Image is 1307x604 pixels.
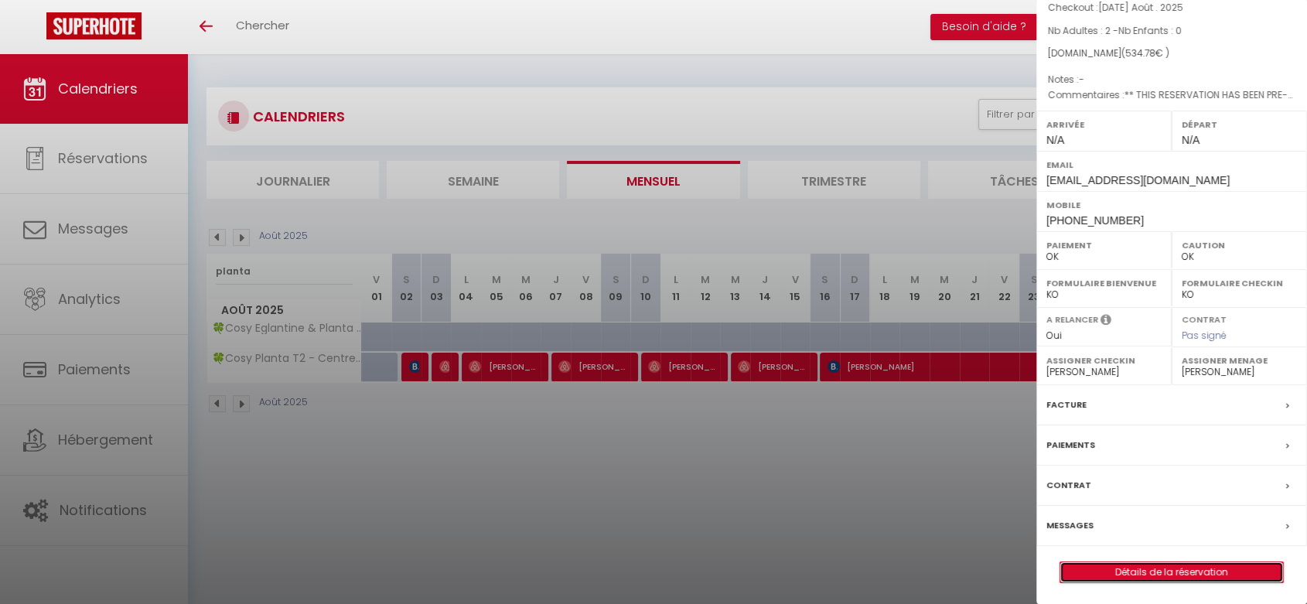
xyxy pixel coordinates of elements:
span: 534.78 [1125,46,1155,60]
label: Paiements [1046,437,1095,453]
button: Ouvrir le widget de chat LiveChat [12,6,59,53]
span: N/A [1046,134,1064,146]
a: Détails de la réservation [1060,562,1283,582]
p: Notes : [1048,72,1295,87]
label: Contrat [1046,477,1091,493]
span: Nb Enfants : 0 [1118,24,1182,37]
label: Assigner Checkin [1046,353,1162,368]
span: ( € ) [1121,46,1169,60]
i: Sélectionner OUI si vous souhaiter envoyer les séquences de messages post-checkout [1101,313,1111,330]
label: Assigner Menage [1182,353,1297,368]
div: [DOMAIN_NAME] [1048,46,1295,61]
span: Pas signé [1182,329,1227,342]
span: [PHONE_NUMBER] [1046,214,1144,227]
label: Facture [1046,397,1087,413]
label: Caution [1182,237,1297,253]
p: Commentaires : [1048,87,1295,103]
label: Paiement [1046,237,1162,253]
label: Mobile [1046,197,1297,213]
span: [DATE] Août . 2025 [1098,1,1183,14]
label: Contrat [1182,313,1227,323]
label: Formulaire Bienvenue [1046,275,1162,291]
span: N/A [1182,134,1200,146]
label: Messages [1046,517,1094,534]
span: [EMAIL_ADDRESS][DOMAIN_NAME] [1046,174,1230,186]
label: Départ [1182,117,1297,132]
label: Arrivée [1046,117,1162,132]
label: Formulaire Checkin [1182,275,1297,291]
span: Nb Adultes : 2 - [1048,24,1182,37]
button: Détails de la réservation [1060,561,1284,583]
label: A relancer [1046,313,1098,326]
span: - [1079,73,1084,86]
label: Email [1046,157,1297,172]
